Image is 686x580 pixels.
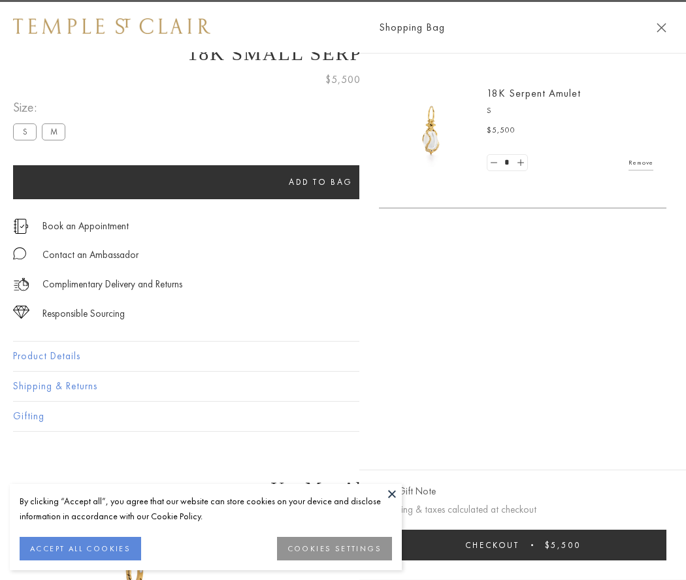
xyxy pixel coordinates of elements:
a: Set quantity to 2 [514,155,527,171]
span: Size: [13,97,71,118]
img: Temple St. Clair [13,18,210,34]
label: M [42,123,65,140]
button: ACCEPT ALL COOKIES [20,537,141,560]
img: icon_appointment.svg [13,219,29,234]
span: $5,500 [487,124,515,137]
button: Close Shopping Bag [657,23,666,33]
span: Checkout [465,540,519,551]
p: Shipping & taxes calculated at checkout [379,502,666,518]
a: 18K Serpent Amulet [487,86,581,100]
h1: 18K Small Serpent Amulet [13,42,673,65]
p: Complimentary Delivery and Returns [42,276,182,293]
span: $5,500 [325,71,361,88]
p: S [487,105,653,118]
button: Gifting [13,402,673,431]
a: Set quantity to 0 [487,155,500,171]
div: Responsible Sourcing [42,306,125,322]
button: Product Details [13,342,673,371]
img: icon_delivery.svg [13,276,29,293]
button: Checkout $5,500 [379,530,666,560]
img: MessageIcon-01_2.svg [13,247,26,260]
img: icon_sourcing.svg [13,306,29,319]
label: S [13,123,37,140]
button: Shipping & Returns [13,372,673,401]
span: Shopping Bag [379,19,445,36]
a: Book an Appointment [42,219,129,233]
button: Add Gift Note [379,483,436,500]
img: P51836-E11SERPPV [392,91,470,170]
div: By clicking “Accept all”, you agree that our website can store cookies on your device and disclos... [20,494,392,524]
button: COOKIES SETTINGS [277,537,392,560]
a: Remove [629,155,653,170]
button: Add to bag [13,165,629,199]
span: $5,500 [545,540,581,551]
div: Contact an Ambassador [42,247,139,263]
span: Add to bag [289,176,353,187]
h3: You May Also Like [33,478,653,499]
